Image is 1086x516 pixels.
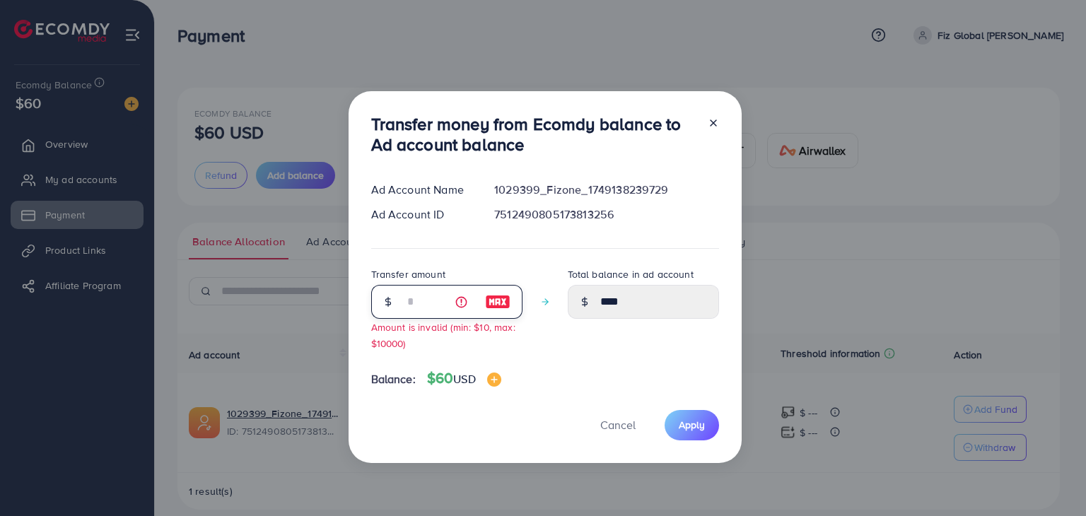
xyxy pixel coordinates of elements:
[483,206,730,223] div: 7512490805173813256
[665,410,719,440] button: Apply
[360,182,484,198] div: Ad Account Name
[371,371,416,387] span: Balance:
[679,418,705,432] span: Apply
[568,267,694,281] label: Total balance in ad account
[453,371,475,387] span: USD
[600,417,636,433] span: Cancel
[483,182,730,198] div: 1029399_Fizone_1749138239729
[487,373,501,387] img: image
[360,206,484,223] div: Ad Account ID
[583,410,653,440] button: Cancel
[1026,452,1075,505] iframe: Chat
[427,370,501,387] h4: $60
[371,114,696,155] h3: Transfer money from Ecomdy balance to Ad account balance
[371,320,515,350] small: Amount is invalid (min: $10, max: $10000)
[485,293,510,310] img: image
[371,267,445,281] label: Transfer amount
